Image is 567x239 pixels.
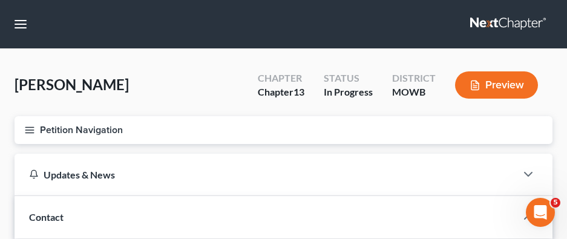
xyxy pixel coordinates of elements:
div: Updates & News [29,168,502,181]
div: MOWB [392,85,436,99]
div: Chapter [258,71,304,85]
div: District [392,71,436,85]
div: In Progress [324,85,373,99]
span: [PERSON_NAME] [15,76,129,93]
span: 13 [293,86,304,97]
button: Petition Navigation [15,116,552,144]
div: Chapter [258,85,304,99]
button: Preview [455,71,538,99]
iframe: Intercom live chat [526,198,555,227]
div: Status [324,71,373,85]
span: Contact [29,211,64,223]
span: 5 [551,198,560,208]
